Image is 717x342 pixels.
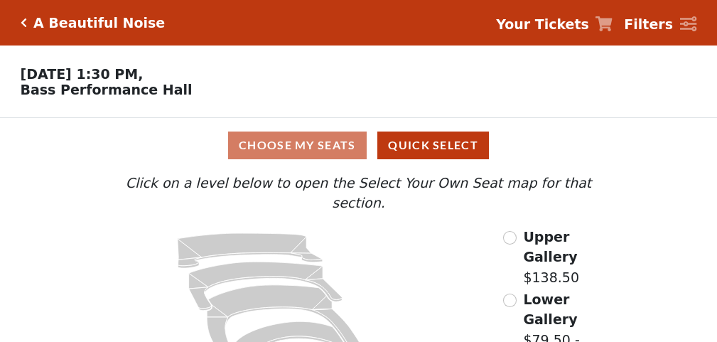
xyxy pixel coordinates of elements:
h5: A Beautiful Noise [33,15,165,31]
span: Lower Gallery [523,292,577,328]
strong: Filters [624,16,673,32]
a: Click here to go back to filters [21,18,27,28]
button: Quick Select [377,132,489,159]
path: Lower Gallery - Seats Available: 14 [189,262,343,310]
a: Your Tickets [496,14,613,35]
p: Click on a level below to open the Select Your Own Seat map for that section. [99,173,617,213]
a: Filters [624,14,696,35]
label: $138.50 [523,227,617,288]
span: Upper Gallery [523,229,577,265]
strong: Your Tickets [496,16,589,32]
path: Upper Gallery - Seats Available: 262 [178,233,323,268]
